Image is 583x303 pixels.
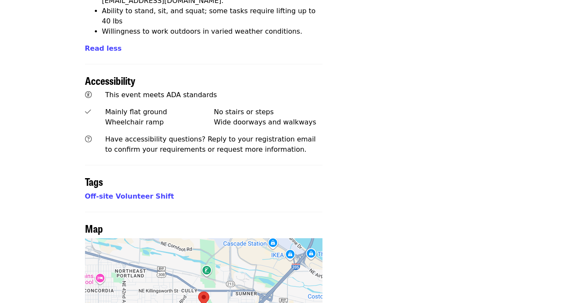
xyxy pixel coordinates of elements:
span: Tags [85,174,103,189]
span: Have accessibility questions? Reply to your registration email to confirm your requirements or re... [105,135,316,153]
div: Mainly flat ground [105,107,214,117]
div: No stairs or steps [214,107,323,117]
span: Accessibility [85,73,135,88]
span: Read less [85,44,122,52]
div: Wheelchair ramp [105,117,214,127]
button: Read less [85,43,122,54]
a: Off-site Volunteer Shift [85,192,174,200]
div: Wide doorways and walkways [214,117,323,127]
i: check icon [85,108,91,116]
i: question-circle icon [85,135,92,143]
li: Ability to stand, sit, and squat; some tasks require lifting up to 40 lbs [102,6,323,26]
i: universal-access icon [85,91,92,99]
span: Map [85,221,103,236]
span: This event meets ADA standards [105,91,217,99]
li: Willingness to work outdoors in varied weather conditions. [102,26,323,37]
